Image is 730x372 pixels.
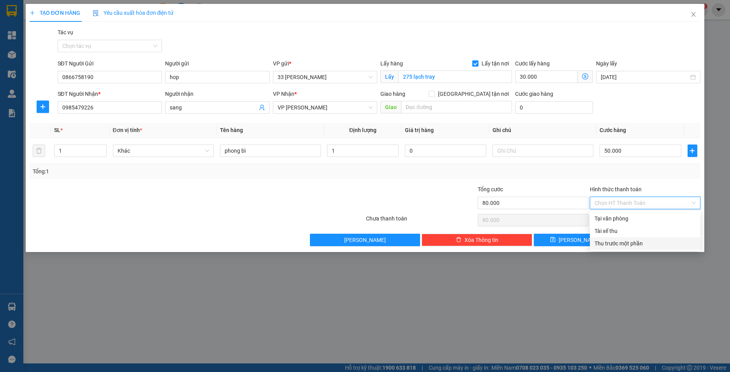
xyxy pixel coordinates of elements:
[489,123,596,138] th: Ghi chú
[688,145,698,157] button: plus
[37,104,49,110] span: plus
[559,236,600,244] span: [PERSON_NAME]
[595,227,696,235] div: Tài xế thu
[380,101,401,113] span: Giao
[380,71,398,83] span: Lấy
[478,186,503,192] span: Tổng cước
[58,90,162,98] div: SĐT Người Nhận
[590,186,642,192] label: Hình thức thanh toán
[220,127,243,133] span: Tên hàng
[683,4,704,26] button: Close
[30,10,35,16] span: plus
[493,145,593,157] input: Ghi Chú
[165,59,270,68] div: Người gửi
[515,101,593,114] input: Cước giao hàng
[401,101,512,113] input: Dọc đường
[534,234,616,246] button: save[PERSON_NAME]
[365,214,477,228] div: Chưa thanh toán
[601,73,689,81] input: Ngày lấy
[58,59,162,68] div: SĐT Người Gửi
[478,59,512,68] span: Lấy tận nơi
[165,90,270,98] div: Người nhận
[278,102,373,113] span: VP Cổ Linh
[596,60,617,67] label: Ngày lấy
[259,104,265,111] span: user-add
[422,234,532,246] button: deleteXóa Thông tin
[349,127,376,133] span: Định lượng
[310,234,420,246] button: [PERSON_NAME]
[113,127,142,133] span: Đơn vị tính
[595,214,696,223] div: Tại văn phòng
[93,10,174,16] span: Yêu cầu xuất hóa đơn điện tử
[515,71,577,83] input: Cước lấy hàng
[380,91,405,97] span: Giao hàng
[118,145,209,157] span: Khác
[405,145,486,157] input: 0
[30,10,80,16] span: TẠO ĐƠN HÀNG
[688,148,697,154] span: plus
[93,10,99,16] img: icon
[33,167,282,176] div: Tổng: 1
[405,127,434,133] span: Giá trị hàng
[278,71,373,83] span: 33 Phạm Văn Đồng
[273,91,294,97] span: VP Nhận
[33,145,45,157] button: delete
[37,100,49,113] button: plus
[550,237,556,243] span: save
[515,60,550,67] label: Cước lấy hàng
[220,145,321,157] input: VD: Bàn, Ghế
[435,90,512,98] span: [GEOGRAPHIC_DATA] tận nơi
[600,127,626,133] span: Cước hàng
[54,127,60,133] span: SL
[595,239,696,248] div: Thu trước một phần
[58,29,73,35] label: Tác vụ
[515,91,553,97] label: Cước giao hàng
[582,73,588,79] span: dollar-circle
[344,236,386,244] span: [PERSON_NAME]
[380,60,403,67] span: Lấy hàng
[690,11,697,18] span: close
[273,59,378,68] div: VP gửi
[456,237,461,243] span: delete
[398,71,512,83] input: Lấy tận nơi
[464,236,498,244] span: Xóa Thông tin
